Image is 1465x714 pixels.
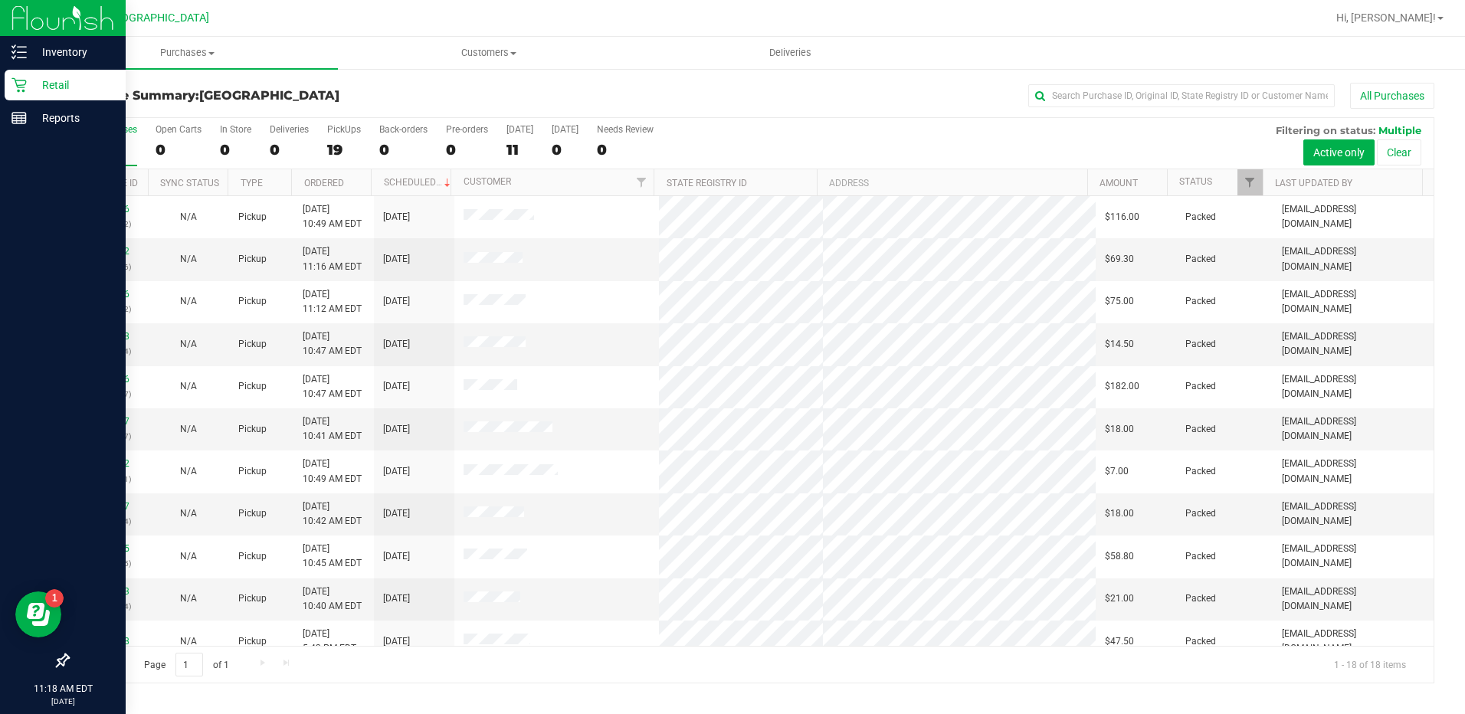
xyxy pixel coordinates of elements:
[1282,414,1424,444] span: [EMAIL_ADDRESS][DOMAIN_NAME]
[15,591,61,637] iframe: Resource center
[1105,379,1139,394] span: $182.00
[446,124,488,135] div: Pre-orders
[817,169,1087,196] th: Address
[383,464,410,479] span: [DATE]
[7,682,119,696] p: 11:18 AM EDT
[37,46,338,60] span: Purchases
[156,141,202,159] div: 0
[11,77,27,93] inline-svg: Retail
[597,141,654,159] div: 0
[597,124,654,135] div: Needs Review
[383,210,410,224] span: [DATE]
[1282,372,1424,401] span: [EMAIL_ADDRESS][DOMAIN_NAME]
[506,141,533,159] div: 11
[160,178,219,188] a: Sync Status
[175,653,203,676] input: 1
[1185,210,1216,224] span: Packed
[628,169,654,195] a: Filter
[270,124,309,135] div: Deliveries
[1282,202,1424,231] span: [EMAIL_ADDRESS][DOMAIN_NAME]
[67,89,523,103] h3: Purchase Summary:
[327,124,361,135] div: PickUps
[749,46,832,60] span: Deliveries
[220,141,251,159] div: 0
[180,210,197,224] button: N/A
[383,506,410,521] span: [DATE]
[383,337,410,352] span: [DATE]
[1185,549,1216,564] span: Packed
[180,549,197,564] button: N/A
[220,124,251,135] div: In Store
[11,110,27,126] inline-svg: Reports
[238,294,267,309] span: Pickup
[383,379,410,394] span: [DATE]
[238,379,267,394] span: Pickup
[238,210,267,224] span: Pickup
[1303,139,1375,165] button: Active only
[180,591,197,606] button: N/A
[180,506,197,521] button: N/A
[180,424,197,434] span: Not Applicable
[667,178,747,188] a: State Registry ID
[1282,627,1424,656] span: [EMAIL_ADDRESS][DOMAIN_NAME]
[1105,464,1129,479] span: $7.00
[27,109,119,127] p: Reports
[383,591,410,606] span: [DATE]
[238,506,267,521] span: Pickup
[180,381,197,391] span: Not Applicable
[27,76,119,94] p: Retail
[303,414,362,444] span: [DATE] 10:41 AM EDT
[180,422,197,437] button: N/A
[180,636,197,647] span: Not Applicable
[379,141,428,159] div: 0
[131,653,241,676] span: Page of 1
[1105,506,1134,521] span: $18.00
[303,542,362,571] span: [DATE] 10:45 AM EDT
[327,141,361,159] div: 19
[180,593,197,604] span: Not Applicable
[1377,139,1421,165] button: Clear
[238,591,267,606] span: Pickup
[506,124,533,135] div: [DATE]
[180,337,197,352] button: N/A
[180,294,197,309] button: N/A
[238,337,267,352] span: Pickup
[1237,169,1263,195] a: Filter
[303,372,362,401] span: [DATE] 10:47 AM EDT
[180,254,197,264] span: Not Applicable
[1185,379,1216,394] span: Packed
[383,294,410,309] span: [DATE]
[238,422,267,437] span: Pickup
[1105,210,1139,224] span: $116.00
[180,339,197,349] span: Not Applicable
[241,178,263,188] a: Type
[464,176,511,187] a: Customer
[180,379,197,394] button: N/A
[303,627,356,656] span: [DATE] 5:43 PM EDT
[383,252,410,267] span: [DATE]
[1185,294,1216,309] span: Packed
[1028,84,1335,107] input: Search Purchase ID, Original ID, State Registry ID or Customer Name...
[1282,329,1424,359] span: [EMAIL_ADDRESS][DOMAIN_NAME]
[180,466,197,477] span: Not Applicable
[1276,124,1375,136] span: Filtering on status:
[1282,244,1424,273] span: [EMAIL_ADDRESS][DOMAIN_NAME]
[1378,124,1421,136] span: Multiple
[180,634,197,649] button: N/A
[384,177,454,188] a: Scheduled
[238,464,267,479] span: Pickup
[1105,422,1134,437] span: $18.00
[37,37,338,69] a: Purchases
[1282,457,1424,486] span: [EMAIL_ADDRESS][DOMAIN_NAME]
[1185,634,1216,649] span: Packed
[1282,585,1424,614] span: [EMAIL_ADDRESS][DOMAIN_NAME]
[552,141,578,159] div: 0
[640,37,941,69] a: Deliveries
[1282,542,1424,571] span: [EMAIL_ADDRESS][DOMAIN_NAME]
[303,499,362,529] span: [DATE] 10:42 AM EDT
[303,457,362,486] span: [DATE] 10:49 AM EDT
[199,88,339,103] span: [GEOGRAPHIC_DATA]
[11,44,27,60] inline-svg: Inventory
[303,585,362,614] span: [DATE] 10:40 AM EDT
